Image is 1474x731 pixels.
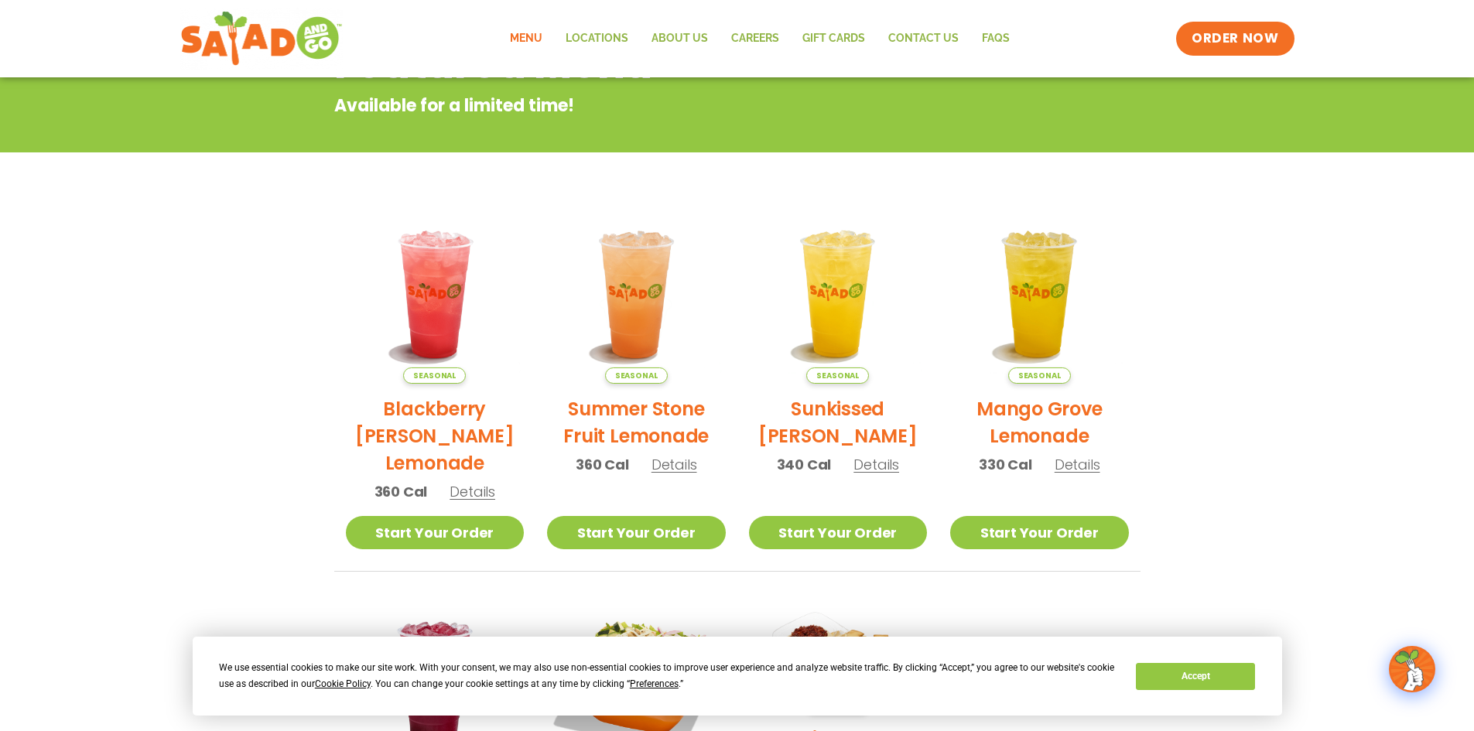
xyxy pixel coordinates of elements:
[315,678,371,689] span: Cookie Policy
[777,454,832,475] span: 340 Cal
[346,516,525,549] a: Start Your Order
[1055,455,1100,474] span: Details
[450,482,495,501] span: Details
[806,367,869,384] span: Seasonal
[853,455,899,474] span: Details
[334,93,1016,118] p: Available for a limited time!
[791,21,877,56] a: GIFT CARDS
[180,8,344,70] img: new-SAG-logo-768×292
[749,595,928,714] img: Product photo for Sundried Tomato Hummus & Pita Chips
[749,516,928,549] a: Start Your Order
[720,21,791,56] a: Careers
[403,367,466,384] span: Seasonal
[640,21,720,56] a: About Us
[498,21,1021,56] nav: Menu
[749,395,928,449] h2: Sunkissed [PERSON_NAME]
[346,205,525,384] img: Product photo for Blackberry Bramble Lemonade
[652,455,697,474] span: Details
[554,21,640,56] a: Locations
[547,395,726,449] h2: Summer Stone Fruit Lemonade
[1136,663,1255,690] button: Accept
[547,516,726,549] a: Start Your Order
[950,395,1129,449] h2: Mango Grove Lemonade
[979,454,1032,475] span: 330 Cal
[374,481,428,502] span: 360 Cal
[877,21,970,56] a: Contact Us
[950,516,1129,549] a: Start Your Order
[1390,647,1434,691] img: wpChatIcon
[1008,367,1071,384] span: Seasonal
[950,205,1129,384] img: Product photo for Mango Grove Lemonade
[749,205,928,384] img: Product photo for Sunkissed Yuzu Lemonade
[498,21,554,56] a: Menu
[605,367,668,384] span: Seasonal
[346,395,525,477] h2: Blackberry [PERSON_NAME] Lemonade
[193,637,1282,716] div: Cookie Consent Prompt
[1176,22,1294,56] a: ORDER NOW
[576,454,629,475] span: 360 Cal
[630,678,679,689] span: Preferences
[970,21,1021,56] a: FAQs
[1192,29,1278,48] span: ORDER NOW
[547,205,726,384] img: Product photo for Summer Stone Fruit Lemonade
[219,660,1117,692] div: We use essential cookies to make our site work. With your consent, we may also use non-essential ...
